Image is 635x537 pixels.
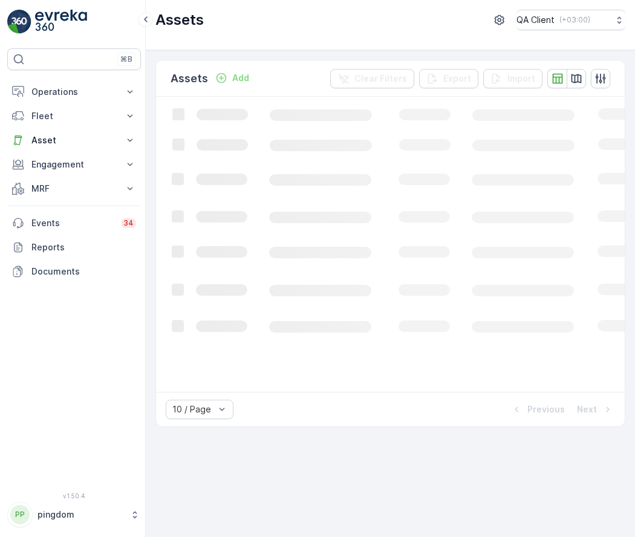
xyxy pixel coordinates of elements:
[483,69,542,88] button: Import
[155,10,204,30] p: Assets
[31,183,117,195] p: MRF
[7,492,141,500] span: v 1.50.4
[7,259,141,284] a: Documents
[419,69,478,88] button: Export
[7,502,141,527] button: PPpingdom
[7,128,141,152] button: Asset
[37,509,124,521] p: pingdom
[171,70,208,87] p: Assets
[330,69,414,88] button: Clear Filters
[443,73,471,85] p: Export
[35,10,87,34] img: logo_light-DOdMpM7g.png
[7,10,31,34] img: logo
[31,241,136,253] p: Reports
[210,71,254,85] button: Add
[232,72,249,84] p: Add
[577,403,597,415] p: Next
[559,15,590,25] p: ( +03:00 )
[31,134,117,146] p: Asset
[31,86,117,98] p: Operations
[120,54,132,64] p: ⌘B
[7,211,141,235] a: Events34
[31,110,117,122] p: Fleet
[507,73,535,85] p: Import
[31,158,117,171] p: Engagement
[31,265,136,278] p: Documents
[7,104,141,128] button: Fleet
[7,235,141,259] a: Reports
[10,505,30,524] div: PP
[123,218,134,228] p: 34
[516,14,555,26] p: QA Client
[509,402,566,417] button: Previous
[354,73,407,85] p: Clear Filters
[7,152,141,177] button: Engagement
[576,402,615,417] button: Next
[7,80,141,104] button: Operations
[7,177,141,201] button: MRF
[31,217,114,229] p: Events
[527,403,565,415] p: Previous
[516,10,625,30] button: QA Client(+03:00)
